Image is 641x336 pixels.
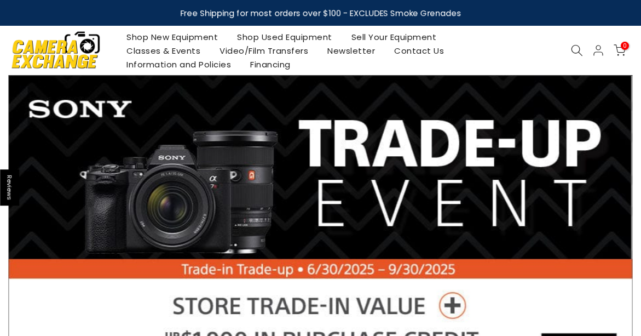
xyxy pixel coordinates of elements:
[342,30,446,44] a: Sell Your Equipment
[318,44,385,58] a: Newsletter
[228,30,342,44] a: Shop Used Equipment
[241,58,301,71] a: Financing
[621,42,629,50] span: 0
[117,30,228,44] a: Shop New Equipment
[117,44,210,58] a: Classes & Events
[614,44,626,56] a: 0
[117,58,241,71] a: Information and Policies
[180,7,461,19] strong: Free Shipping for most orders over $100 - EXCLUDES Smoke Grenades
[210,44,318,58] a: Video/Film Transfers
[385,44,454,58] a: Contact Us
